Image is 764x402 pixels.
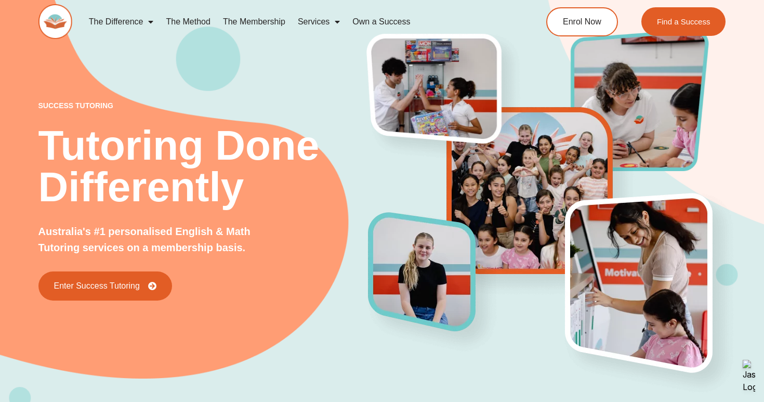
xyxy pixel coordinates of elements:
[83,10,160,34] a: The Difference
[346,10,416,34] a: Own a Success
[54,282,140,290] span: Enter Success Tutoring
[38,125,368,208] h2: Tutoring Done Differently
[563,18,601,26] span: Enrol Now
[657,18,710,25] span: Find a Success
[38,224,280,256] p: Australia's #1 personalised English & Math Tutoring services on a membership basis.
[160,10,216,34] a: The Method
[38,102,368,109] p: success tutoring
[38,271,172,301] a: Enter Success Tutoring
[83,10,507,34] nav: Menu
[217,10,292,34] a: The Membership
[641,7,726,36] a: Find a Success
[546,7,618,36] a: Enrol Now
[292,10,346,34] a: Services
